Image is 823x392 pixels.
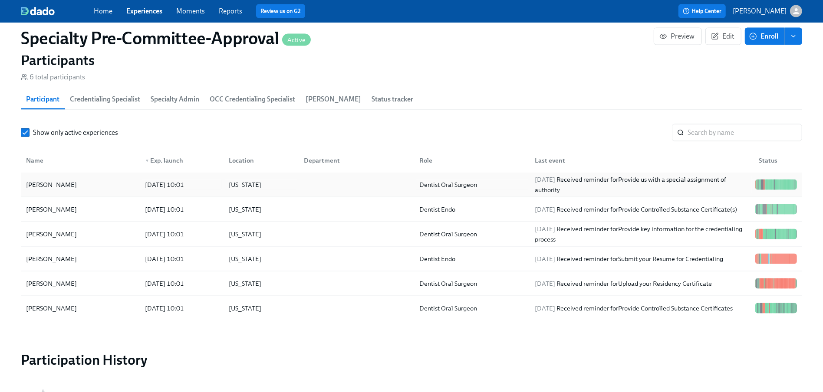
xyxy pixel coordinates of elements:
[225,278,297,289] div: [US_STATE]
[225,155,297,166] div: Location
[372,93,413,105] span: Status tracker
[535,225,556,233] span: [DATE]
[535,304,556,312] span: [DATE]
[138,152,222,169] div: ▼Exp. launch
[260,7,301,16] a: Review us on G2
[535,280,556,287] span: [DATE]
[532,254,752,264] div: Received reminder for Submit your Resume for Credentialing
[21,271,802,296] div: [PERSON_NAME][DATE] 10:01[US_STATE]Dentist Oral Surgeon[DATE] Received reminder forUpload your Re...
[219,7,242,15] a: Reports
[21,72,85,82] div: 6 total participants
[145,159,149,163] span: ▼
[225,254,297,264] div: [US_STATE]
[21,296,802,320] div: [PERSON_NAME][DATE] 10:01[US_STATE]Dentist Oral Surgeon[DATE] Received reminder forProvide Contro...
[210,93,295,105] span: OCC Credentialing Specialist
[23,204,138,215] div: [PERSON_NAME]
[416,229,528,239] div: Dentist Oral Surgeon
[21,247,802,271] div: [PERSON_NAME][DATE] 10:01[US_STATE]Dentist Endo[DATE] Received reminder forSubmit your Resume for...
[142,229,222,239] div: [DATE] 10:01
[300,155,412,166] div: Department
[225,229,297,239] div: [US_STATE]
[528,152,752,169] div: Last event
[297,152,412,169] div: Department
[222,152,297,169] div: Location
[142,155,222,166] div: Exp. launch
[654,28,702,45] button: Preview
[532,204,752,215] div: Received reminder for Provide Controlled Substance Certificate(s)
[535,255,556,263] span: [DATE]
[94,7,112,15] a: Home
[26,93,59,105] span: Participant
[21,352,802,369] h2: Participation History
[23,180,80,190] div: [PERSON_NAME]
[416,155,528,166] div: Role
[532,224,752,245] div: Received reminder for Provide key information for the credentialing process
[33,128,118,137] span: Show only active experiences
[416,303,528,314] div: Dentist Oral Surgeon
[416,278,528,289] div: Dentist Oral Surgeon
[532,303,752,314] div: Received reminder for Provide Controlled Substance Certificates
[23,278,138,289] div: [PERSON_NAME]
[751,32,778,41] span: Enroll
[733,5,802,17] button: [PERSON_NAME]
[306,93,361,105] span: [PERSON_NAME]
[752,152,800,169] div: Status
[745,28,785,45] button: Enroll
[23,152,138,169] div: Name
[225,180,297,190] div: [US_STATE]
[532,174,752,195] div: Received reminder for Provide us with a special assignment of authority
[23,254,138,264] div: [PERSON_NAME]
[416,254,528,264] div: Dentist Endo
[126,7,162,15] a: Experiences
[688,124,802,141] input: Search by name
[23,303,138,314] div: [PERSON_NAME]
[416,204,528,215] div: Dentist Endo
[21,52,802,69] h2: Participants
[256,4,305,18] button: Review us on G2
[70,93,140,105] span: Credentialing Specialist
[755,155,800,166] div: Status
[21,28,311,49] h1: Specialty Pre-Committee-Approval
[21,7,94,16] a: dado
[142,180,222,190] div: [DATE] 10:01
[416,180,528,190] div: Dentist Oral Surgeon
[678,4,726,18] button: Help Center
[225,204,297,215] div: [US_STATE]
[142,204,222,215] div: [DATE] 10:01
[23,229,138,239] div: [PERSON_NAME]
[142,278,222,289] div: [DATE] 10:01
[225,303,297,314] div: [US_STATE]
[23,155,138,166] div: Name
[535,206,556,213] span: [DATE]
[713,32,734,41] span: Edit
[785,28,802,45] button: enroll
[142,254,222,264] div: [DATE] 10:01
[21,173,802,197] div: [PERSON_NAME][DATE] 10:01[US_STATE]Dentist Oral Surgeon[DATE] Received reminder forProvide us wit...
[412,152,528,169] div: Role
[176,7,205,15] a: Moments
[21,222,802,247] div: [PERSON_NAME][DATE] 10:01[US_STATE]Dentist Oral Surgeon[DATE] Received reminder forProvide key in...
[151,93,199,105] span: Specialty Admin
[21,197,802,222] div: [PERSON_NAME][DATE] 10:01[US_STATE]Dentist Endo[DATE] Received reminder forProvide Controlled Sub...
[535,176,556,183] span: [DATE]
[21,7,55,16] img: dado
[661,32,695,41] span: Preview
[142,303,222,314] div: [DATE] 10:01
[683,7,721,16] span: Help Center
[282,37,311,43] span: Active
[532,278,752,289] div: Received reminder for Upload your Residency Certificate
[532,155,752,166] div: Last event
[733,7,787,16] p: [PERSON_NAME]
[705,28,741,45] button: Edit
